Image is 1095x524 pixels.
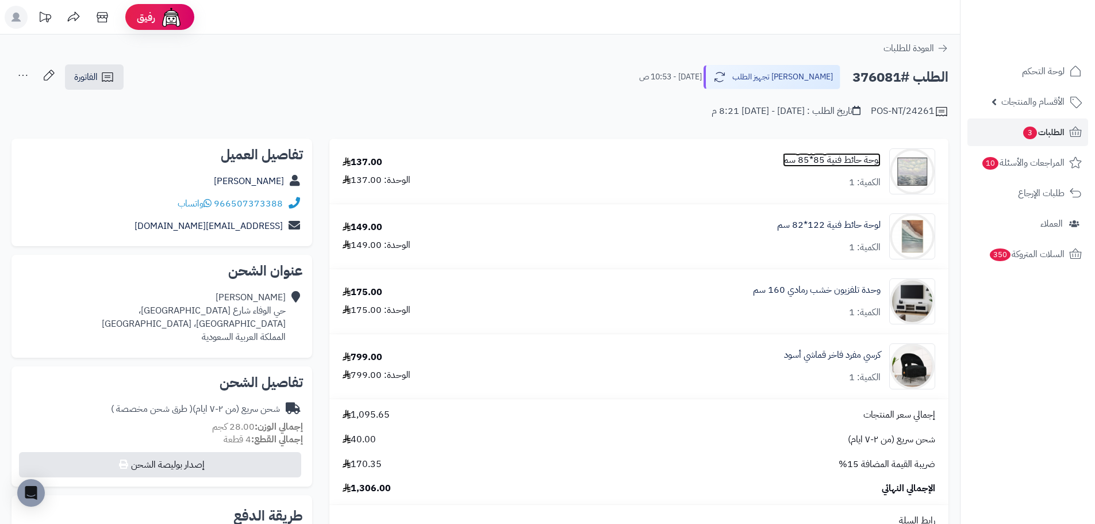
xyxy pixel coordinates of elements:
[1018,185,1065,201] span: طلبات الإرجاع
[839,458,935,471] span: ضريبة القيمة المضافة 15%
[255,420,303,434] strong: إجمالي الوزن:
[212,420,303,434] small: 28.00 كجم
[343,286,382,299] div: 175.00
[21,148,303,162] h2: تفاصيل العميل
[343,369,410,382] div: الوحدة: 799.00
[343,433,376,446] span: 40.00
[111,402,193,416] span: ( طرق شحن مخصصة )
[967,210,1088,238] a: العملاء
[783,154,881,167] a: لوحة حائط فنية 85*85 سم
[890,343,935,389] img: 1757330700-1-90x90.jpg
[343,304,410,317] div: الوحدة: 175.00
[883,41,948,55] a: العودة للطلبات
[849,241,881,254] div: الكمية: 1
[989,246,1065,262] span: السلات المتروكة
[343,221,382,234] div: 149.00
[989,248,1012,262] span: 350
[848,433,935,446] span: شحن سريع (من ٢-٧ ايام)
[1022,124,1065,140] span: الطلبات
[982,156,1000,170] span: 10
[111,403,280,416] div: شحن سريع (من ٢-٧ ايام)
[343,239,410,252] div: الوحدة: 149.00
[102,291,286,343] div: [PERSON_NAME] حي الوفاء شارع [GEOGRAPHIC_DATA]، [GEOGRAPHIC_DATA]، [GEOGRAPHIC_DATA] المملكة العر...
[883,41,934,55] span: العودة للطلبات
[178,197,212,211] a: واتساب
[890,213,935,259] img: 1744211355-4-90x90.jpg
[343,351,382,364] div: 799.00
[343,482,391,495] span: 1,306.00
[849,176,881,189] div: الكمية: 1
[967,240,1088,268] a: السلات المتروكة350
[30,6,59,32] a: تحديثات المنصة
[890,278,935,324] img: 1750503729-220601011460-90x90.jpg
[1017,9,1084,33] img: logo-2.png
[214,174,284,188] a: [PERSON_NAME]
[343,174,410,187] div: الوحدة: 137.00
[777,219,881,232] a: لوحة حائط فنية 122*82 سم
[849,371,881,384] div: الكمية: 1
[967,179,1088,207] a: طلبات الإرجاع
[343,458,382,471] span: 170.35
[871,105,948,118] div: POS-NT/24261
[753,284,881,297] a: وحدة تلفزيون خشب رمادي 160 سم
[135,219,283,233] a: [EMAIL_ADDRESS][DOMAIN_NAME]
[890,148,935,194] img: 1742045246-1-90x90.jpg
[1023,126,1038,140] span: 3
[251,433,303,446] strong: إجمالي القطع:
[967,118,1088,146] a: الطلبات3
[224,433,303,446] small: 4 قطعة
[967,58,1088,85] a: لوحة التحكم
[343,408,390,422] span: 1,095.65
[1001,94,1065,110] span: الأقسام والمنتجات
[784,349,881,362] a: كرسي مفرد فاخر قماشي أسود
[160,6,183,29] img: ai-face.png
[967,149,1088,177] a: المراجعات والأسئلة10
[21,376,303,389] h2: تفاصيل الشحن
[343,156,382,169] div: 137.00
[1022,63,1065,79] span: لوحة التحكم
[19,452,301,477] button: إصدار بوليصة الشحن
[214,197,283,211] a: 966507373388
[704,65,840,89] button: [PERSON_NAME] تجهيز الطلب
[882,482,935,495] span: الإجمالي النهائي
[65,64,124,90] a: الفاتورة
[849,306,881,319] div: الكمية: 1
[17,479,45,507] div: Open Intercom Messenger
[981,155,1065,171] span: المراجعات والأسئلة
[639,71,702,83] small: [DATE] - 10:53 ص
[233,509,303,523] h2: طريقة الدفع
[852,66,948,89] h2: الطلب #376081
[712,105,860,118] div: تاريخ الطلب : [DATE] - [DATE] 8:21 م
[137,10,155,24] span: رفيق
[863,408,935,422] span: إجمالي سعر المنتجات
[1040,216,1063,232] span: العملاء
[21,264,303,278] h2: عنوان الشحن
[74,70,98,84] span: الفاتورة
